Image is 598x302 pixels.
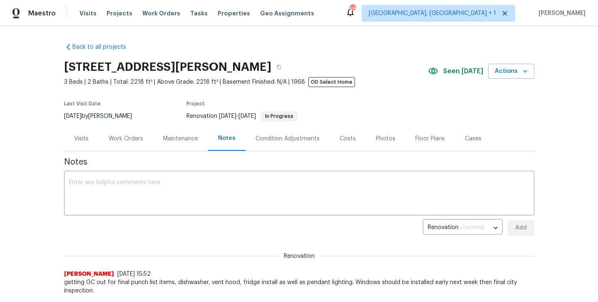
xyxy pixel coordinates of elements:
[369,9,496,17] span: [GEOGRAPHIC_DATA], [GEOGRAPHIC_DATA] + 1
[28,9,56,17] span: Maestro
[340,135,356,143] div: Costs
[535,9,586,17] span: [PERSON_NAME]
[64,78,428,86] span: 3 Beds | 2 Baths | Total: 2218 ft² | Above Grade: 2218 ft² | Basement Finished: N/A | 1968
[279,252,320,260] span: Renovation
[117,271,151,277] span: [DATE] 15:52
[64,270,114,278] span: [PERSON_NAME]
[186,101,205,106] span: Project
[64,101,101,106] span: Last Visit Date
[256,135,320,143] div: Condition Adjustments
[64,158,534,166] span: Notes
[64,63,271,71] h2: [STREET_ADDRESS][PERSON_NAME]
[64,43,144,51] a: Back to all projects
[465,135,481,143] div: Cases
[190,10,208,16] span: Tasks
[260,9,314,17] span: Geo Assignments
[495,66,528,77] span: Actions
[142,9,180,17] span: Work Orders
[218,134,236,142] div: Notes
[107,9,132,17] span: Projects
[271,60,286,75] button: Copy Address
[186,113,298,119] span: Renovation
[64,111,142,121] div: by [PERSON_NAME]
[350,5,355,13] div: 48
[376,135,395,143] div: Photos
[163,135,198,143] div: Maintenance
[443,67,483,75] span: Seen [DATE]
[238,113,256,119] span: [DATE]
[488,64,534,79] button: Actions
[423,218,503,238] div: Renovation (current)
[64,113,82,119] span: [DATE]
[109,135,143,143] div: Work Orders
[79,9,97,17] span: Visits
[74,135,89,143] div: Visits
[460,225,484,230] span: (current)
[219,113,236,119] span: [DATE]
[415,135,445,143] div: Floor Plans
[64,278,534,295] span: getting GC out for final punch list items, dishwasher, vent hood, fridge install as well as penda...
[219,113,256,119] span: -
[218,9,250,17] span: Properties
[262,114,297,119] span: In Progress
[308,77,355,87] span: OD Select Home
